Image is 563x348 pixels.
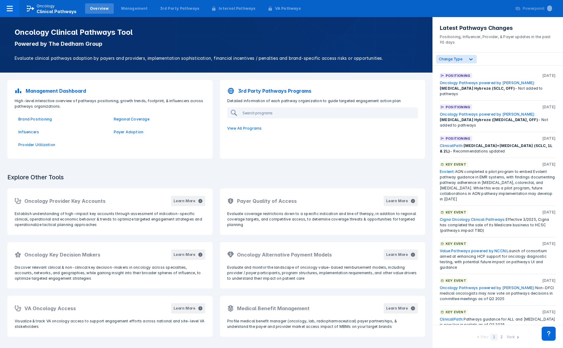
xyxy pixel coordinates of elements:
[85,3,114,14] a: Overview
[386,306,408,311] div: Learn More
[440,317,556,328] div: Pathways guidance for ALL and [MEDICAL_DATA] is now live in portals as of Q2 2025
[542,210,556,215] p: [DATE]
[15,40,418,48] p: Powered by The Dedham Group
[440,86,515,91] span: [MEDICAL_DATA] Hybreza (SCLC, OFF)
[446,162,466,167] p: Key Event
[90,6,109,11] div: Overview
[26,87,86,95] p: Management Dashboard
[224,98,421,104] p: Detailed information of each pathway organization to guide targeted engagement action plan
[446,73,470,78] p: Positioning
[18,117,106,122] a: Brand Positioning
[174,306,195,311] div: Learn More
[446,104,470,110] p: Positioning
[227,211,418,228] p: Evaluate coverage restrictions down to a specific indication and line of therapy, in addition to ...
[440,169,556,202] div: AON completed a pilot program to embed Evolent pathway guidance in EMR systems, with findings doc...
[15,211,205,228] p: Establish understanding of high-impact key accounts through assessment of indication-specific cli...
[440,112,535,117] a: Oncology Pathways powered by [PERSON_NAME]:
[4,170,67,185] h3: Explore Other Tools
[116,3,153,14] a: Management
[440,32,556,45] p: Positioning, Influencer, Provider, & Payer updates in the past 90 days
[481,334,489,341] div: Prev
[15,28,418,37] h1: Oncology Clinical Pathways Tool
[440,24,556,32] h3: Latest Pathways Changes
[15,55,418,62] p: Evaluate clinical pathways adoption by payers and providers, implementation sophistication, finan...
[384,249,418,260] button: Learn More
[440,217,556,233] div: Effective 3/2025, Cigna has completed the sale of its Medicare business to HCSC (pathways impact ...
[237,197,297,205] h2: Payer Quality of Access
[224,84,421,98] a: 3rd Party Pathways Programs
[440,81,535,85] a: Oncology Pathways powered by [PERSON_NAME]:
[542,309,556,315] p: [DATE]
[237,251,332,258] h2: Oncology Alternative Payment Models
[15,265,205,281] p: Discover relevant clinical & non-clinical key decision-makers in oncology across specialties, acc...
[440,169,455,174] a: Evolent:
[384,196,418,206] button: Learn More
[171,303,205,314] button: Learn More
[439,57,462,61] span: Change Type
[11,98,209,109] p: High-level interactive overview of pathways positioning, growth trends, footprint, & influencers ...
[542,162,556,167] p: [DATE]
[160,6,199,11] div: 3rd Party Pathways
[237,305,310,312] h2: Medical Benefit Management
[440,217,506,222] a: Cigna Oncology Clinical Pathways:
[121,6,148,11] div: Management
[440,112,556,128] div: - Not added to pathways
[114,129,202,135] a: Payer Adoption
[24,305,76,312] h2: VA Oncology Access
[24,197,106,205] h2: Oncology Provider Key Accounts
[440,317,464,321] a: ClinicalPath:
[507,334,515,341] div: Next
[238,87,311,95] p: 3rd Party Pathways Programs
[446,278,466,283] p: Key Event
[446,210,466,215] p: Key Event
[523,6,552,11] div: Powerpoint
[386,252,408,257] div: Learn More
[227,265,418,281] p: Evaluate and monitor the landscape of oncology value-based reimbursement models, including provid...
[440,249,507,253] a: Value Pathways powered by NCCN:
[446,241,466,246] p: Key Event
[227,318,418,329] p: Profile medical benefit manager (oncology, lab, radiopharmaceutical) payer partnerships, & unders...
[440,285,535,290] a: Oncology Pathways powered by [PERSON_NAME]:
[440,285,556,302] div: Non-DFCI medical oncologists may now vote on pathways decisions in committee meetings as of Q2 2025
[24,251,100,258] h2: Oncology Key Decision Makers
[446,136,470,141] p: Positioning
[490,334,498,341] div: 1
[440,248,556,270] div: Launch of consortium aimed at enhancing HCP support for oncology diagnostic testing, with potenti...
[542,136,556,141] p: [DATE]
[174,252,195,257] div: Learn More
[18,129,106,135] a: Influencers
[18,142,106,148] a: Provider Utilization
[542,278,556,283] p: [DATE]
[11,84,209,98] a: Management Dashboard
[275,6,301,11] div: VA Pathways
[386,198,408,204] div: Learn More
[37,9,77,14] span: Clinical Pathways
[542,104,556,110] p: [DATE]
[542,241,556,246] p: [DATE]
[114,117,202,122] a: Regional Coverage
[171,196,205,206] button: Learn More
[224,122,421,135] a: View All Programs
[384,303,418,314] button: Learn More
[440,143,552,153] span: [MEDICAL_DATA]+[MEDICAL_DATA] (SCLC, 1L & 2L)
[174,198,195,204] div: Learn More
[219,6,255,11] div: Internal Pathways
[155,3,204,14] a: 3rd Party Pathways
[542,73,556,78] p: [DATE]
[498,334,505,341] div: 2
[542,327,556,341] div: Contact Support
[37,3,55,9] p: Oncology
[240,108,417,118] input: Search programs
[15,318,205,329] p: Visualize & track VA oncology access to support engagement efforts across national and site-level...
[171,249,205,260] button: Learn More
[440,117,538,122] span: [MEDICAL_DATA] Hybreza ([MEDICAL_DATA], OFF)
[440,143,556,154] div: - Recommendations updated
[440,80,556,97] div: - Not added to pathways
[446,309,466,315] p: Key Event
